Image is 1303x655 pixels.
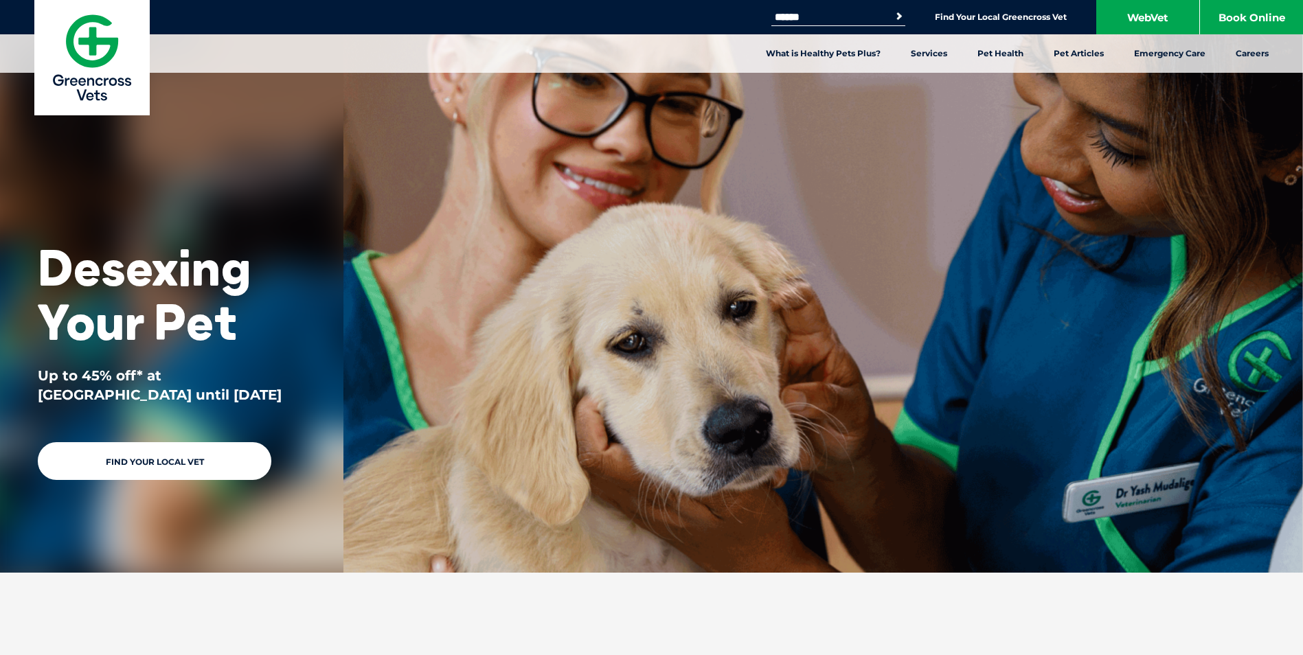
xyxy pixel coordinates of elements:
a: Services [896,34,962,73]
a: Careers [1221,34,1284,73]
button: Search [892,10,906,23]
a: Find Your Local Vet [38,442,271,480]
h1: Desexing Your Pet [38,240,306,349]
a: What is Healthy Pets Plus? [751,34,896,73]
a: Emergency Care [1119,34,1221,73]
p: Up to 45% off* at [GEOGRAPHIC_DATA] until [DATE] [38,366,306,404]
a: Find Your Local Greencross Vet [935,12,1067,23]
a: Pet Health [962,34,1039,73]
a: Pet Articles [1039,34,1119,73]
